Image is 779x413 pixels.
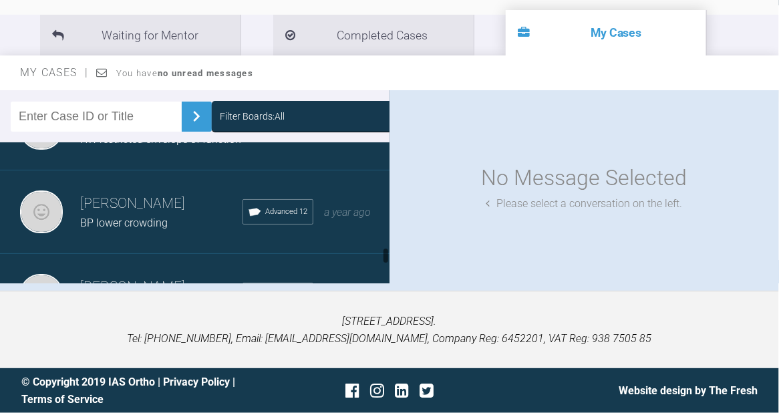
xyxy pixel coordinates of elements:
p: [STREET_ADDRESS]. Tel: [PHONE_NUMBER], Email: [EMAIL_ADDRESS][DOMAIN_NAME], Company Reg: 6452201,... [21,313,758,347]
span: a year ago [324,206,371,219]
div: No Message Selected [482,161,687,195]
h3: [PERSON_NAME] [80,192,243,215]
a: Privacy Policy [163,376,230,388]
li: My Cases [506,10,706,55]
span: You have [116,68,253,78]
div: © Copyright 2019 IAS Ortho | | [21,374,267,408]
span: Advanced 12 [265,206,307,218]
div: Please select a conversation on the left. [486,195,683,213]
input: Enter Case ID or Title [11,102,182,132]
a: Terms of Service [21,393,104,406]
img: chevronRight.28bd32b0.svg [186,106,207,127]
img: Roekshana Shar [20,274,63,317]
a: Website design by The Fresh [619,384,758,397]
span: BP lower crowding [80,217,168,229]
span: My Cases [20,66,89,79]
img: Roekshana Shar [20,190,63,233]
li: Waiting for Mentor [40,15,241,55]
strong: no unread messages [158,68,253,78]
div: Filter Boards: All [220,109,285,124]
li: Completed Cases [273,15,474,55]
